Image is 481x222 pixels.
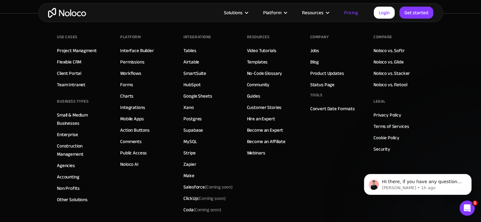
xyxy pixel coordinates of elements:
div: Coda [183,206,221,214]
a: Project Managment [57,46,96,55]
a: Integrations [120,103,145,111]
a: Noloco vs. Glide [373,58,404,66]
a: Stripe [183,149,195,157]
iframe: Intercom notifications message [355,161,481,205]
a: Zapier [183,160,196,168]
a: No-Code Glossary [247,69,282,77]
a: Noloco AI [120,160,139,168]
a: Pricing [336,9,366,17]
a: Video Tutorials [247,46,276,55]
a: Charts [120,92,133,100]
a: Non Profits [57,184,79,192]
div: Resources [294,9,336,17]
div: BUSINESS TYPES [57,97,89,106]
a: Noloco vs. Softr [373,46,405,55]
span: (Coming soon) [194,205,221,214]
a: Templates [247,58,268,66]
div: INTEGRATIONS [183,32,211,42]
div: Platform [120,32,141,42]
div: Platform [263,9,281,17]
a: Hire an Expert [247,115,275,123]
a: SmartSuite [183,69,206,77]
span: (Coming soon) [198,194,225,203]
a: Tables [183,46,196,55]
div: Legal [373,97,385,106]
a: Security [373,145,390,153]
a: Mobile Apps [120,115,144,123]
a: Construction Management [57,142,108,158]
a: Make [183,171,194,180]
a: Public Access [120,149,147,157]
div: Use Cases [57,32,77,42]
a: Privacy Policy [373,111,401,119]
a: Interface Builder [120,46,154,55]
a: Flexible CRM [57,58,81,66]
a: Accounting [57,173,79,181]
a: Product Updates [310,69,344,77]
a: Other Solutions [57,195,88,204]
a: Enterprise [57,130,78,139]
a: Guides [247,92,260,100]
a: Convert Date Formats [310,105,355,113]
a: Status Page [310,81,335,89]
div: Compare [373,32,392,42]
div: Platform [255,9,294,17]
div: Solutions [216,9,255,17]
div: Resources [302,9,324,17]
iframe: Intercom live chat [459,201,475,216]
a: Team Intranet [57,81,85,89]
span: (Coming soon) [205,183,233,191]
a: Noloco vs. Retool [373,81,407,89]
a: HubSpot [183,81,200,89]
a: Small & Medium Businesses [57,111,108,127]
a: Noloco vs. Stacker [373,69,410,77]
a: home [48,8,86,18]
a: Supabase [183,126,203,134]
div: Tools [310,90,323,100]
div: Resources [247,32,270,42]
a: Cookie Policy [373,134,399,142]
a: MySQL [183,137,197,146]
a: Become an Affiliate [247,137,286,146]
a: Blog [310,58,319,66]
a: Login [374,7,395,19]
a: Postgres [183,115,202,123]
a: Jobs [310,46,319,55]
a: Forms [120,81,133,89]
a: Webinars [247,149,265,157]
a: Comments [120,137,142,146]
a: Google Sheets [183,92,212,100]
a: Airtable [183,58,199,66]
a: Customer Stories [247,103,282,111]
div: Company [310,32,329,42]
div: ClickUp [183,194,225,202]
a: Terms of Services [373,122,409,130]
span: 1 [472,201,478,206]
a: Xano [183,103,194,111]
a: Workflows [120,69,141,77]
div: Solutions [224,9,243,17]
a: Become an Expert [247,126,283,134]
a: Community [247,81,270,89]
a: Client Portal [57,69,81,77]
div: Salesforce [183,183,233,191]
a: Action Buttons [120,126,150,134]
a: Permissions [120,58,144,66]
a: Agencies [57,161,75,170]
a: Get started [399,7,433,19]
